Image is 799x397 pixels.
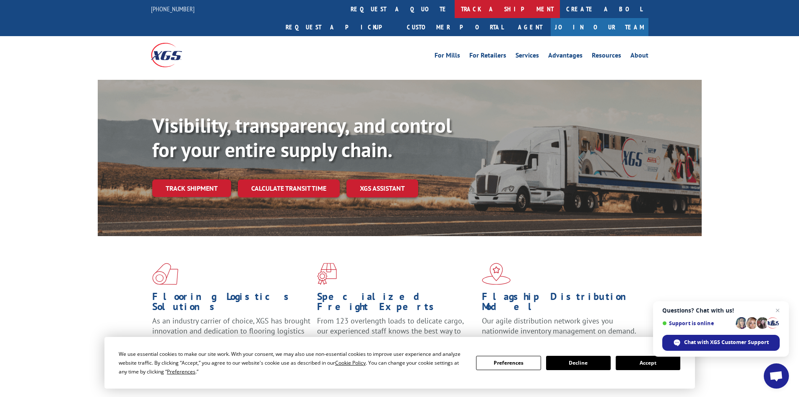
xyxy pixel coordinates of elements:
[662,320,733,326] span: Support is online
[482,292,640,316] h1: Flagship Distribution Model
[435,52,460,61] a: For Mills
[152,316,310,346] span: As an industry carrier of choice, XGS has brought innovation and dedication to flooring logistics...
[662,335,780,351] div: Chat with XGS Customer Support
[476,356,541,370] button: Preferences
[104,337,695,389] div: Cookie Consent Prompt
[592,52,621,61] a: Resources
[119,350,466,376] div: We use essential cookies to make our site work. With your consent, we may also use non-essential ...
[167,368,195,375] span: Preferences
[546,356,611,370] button: Decline
[548,52,583,61] a: Advantages
[238,179,340,197] a: Calculate transit time
[346,179,418,197] a: XGS ASSISTANT
[482,316,636,336] span: Our agile distribution network gives you nationwide inventory management on demand.
[152,263,178,285] img: xgs-icon-total-supply-chain-intelligence-red
[152,179,231,197] a: Track shipment
[151,5,195,13] a: [PHONE_NUMBER]
[317,263,337,285] img: xgs-icon-focused-on-flooring-red
[317,292,476,316] h1: Specialized Freight Experts
[469,52,506,61] a: For Retailers
[773,305,783,315] span: Close chat
[515,52,539,61] a: Services
[152,112,452,163] b: Visibility, transparency, and control for your entire supply chain.
[551,18,648,36] a: Join Our Team
[317,316,476,353] p: From 123 overlength loads to delicate cargo, our experienced staff knows the best way to move you...
[401,18,510,36] a: Customer Portal
[510,18,551,36] a: Agent
[152,292,311,316] h1: Flooring Logistics Solutions
[482,263,511,285] img: xgs-icon-flagship-distribution-model-red
[662,307,780,314] span: Questions? Chat with us!
[616,356,680,370] button: Accept
[764,363,789,389] div: Open chat
[279,18,401,36] a: Request a pickup
[630,52,648,61] a: About
[684,339,769,346] span: Chat with XGS Customer Support
[335,359,366,366] span: Cookie Policy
